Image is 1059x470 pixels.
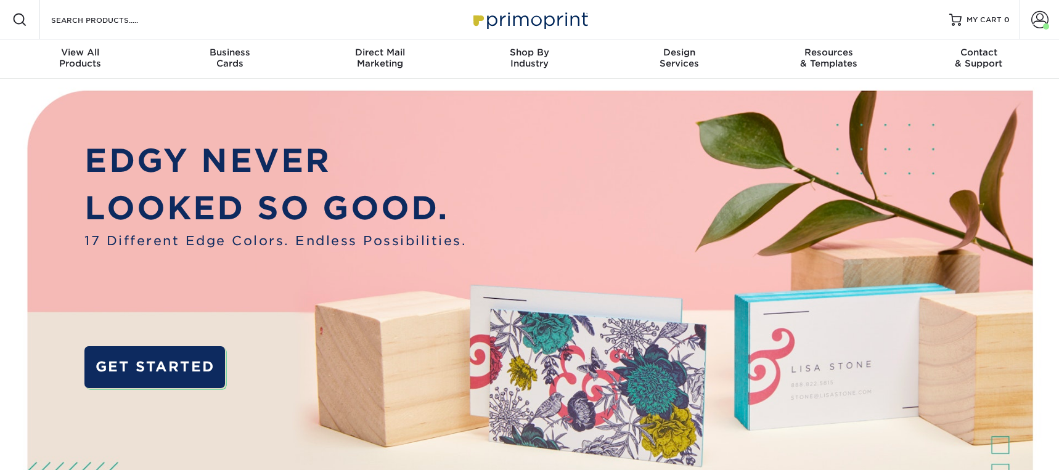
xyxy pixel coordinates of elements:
div: Industry [455,47,605,69]
span: 0 [1004,15,1010,24]
span: MY CART [967,15,1002,25]
div: Services [604,47,754,69]
a: Shop ByIndustry [455,39,605,79]
p: LOOKED SO GOOD. [84,184,467,232]
a: BusinessCards [155,39,305,79]
a: Resources& Templates [754,39,904,79]
span: Direct Mail [305,47,455,58]
div: Cards [155,47,305,69]
div: Products [6,47,155,69]
div: & Templates [754,47,904,69]
span: Design [604,47,754,58]
input: SEARCH PRODUCTS..... [50,12,170,27]
span: Resources [754,47,904,58]
a: Direct MailMarketing [305,39,455,79]
a: Contact& Support [904,39,1053,79]
a: View AllProducts [6,39,155,79]
img: Primoprint [468,6,591,33]
a: DesignServices [604,39,754,79]
span: Shop By [455,47,605,58]
span: View All [6,47,155,58]
span: Contact [904,47,1053,58]
a: GET STARTED [84,346,225,388]
div: Marketing [305,47,455,69]
span: Business [155,47,305,58]
div: & Support [904,47,1053,69]
p: EDGY NEVER [84,137,467,184]
span: 17 Different Edge Colors. Endless Possibilities. [84,232,467,251]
